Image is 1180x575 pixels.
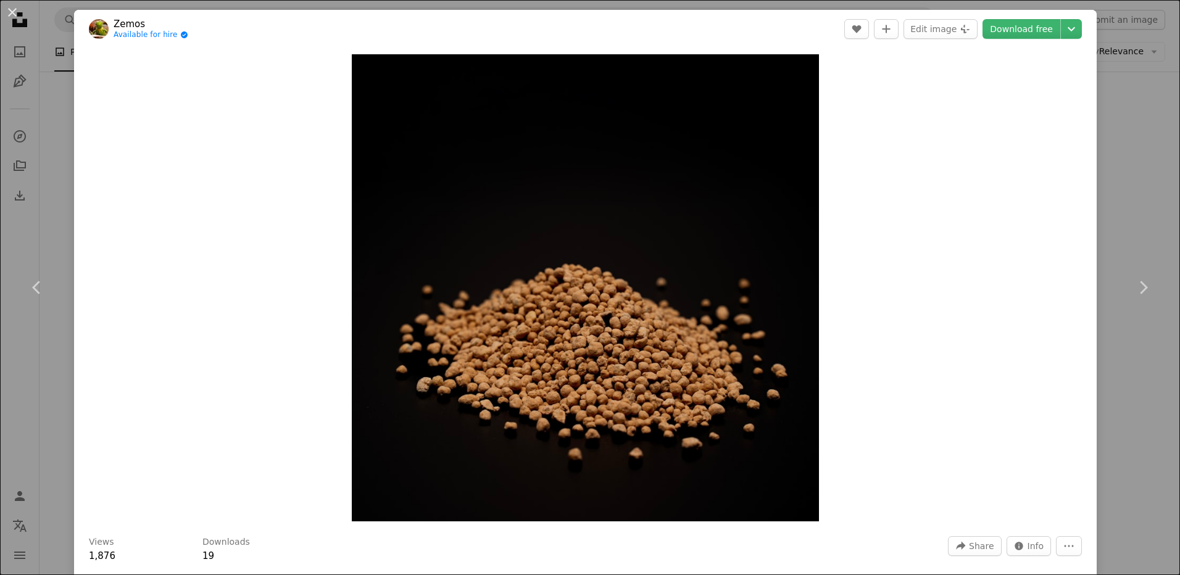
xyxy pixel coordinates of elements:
span: 19 [202,550,214,561]
button: Add to Collection [874,19,899,39]
button: Choose download size [1061,19,1082,39]
img: Pile of small, light brown granular material on black. [352,54,819,521]
a: Next [1106,228,1180,347]
img: Go to Zemos's profile [89,19,109,39]
button: Like [844,19,869,39]
span: 1,876 [89,550,115,561]
a: Zemos [114,18,188,30]
button: Edit image [904,19,978,39]
span: Share [969,537,994,555]
a: Available for hire [114,30,188,40]
h3: Views [89,536,114,548]
span: Info [1028,537,1044,555]
button: Zoom in on this image [352,54,819,521]
a: Download free [983,19,1060,39]
button: Stats about this image [1007,536,1052,556]
button: More Actions [1056,536,1082,556]
h3: Downloads [202,536,250,548]
button: Share this image [948,536,1001,556]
